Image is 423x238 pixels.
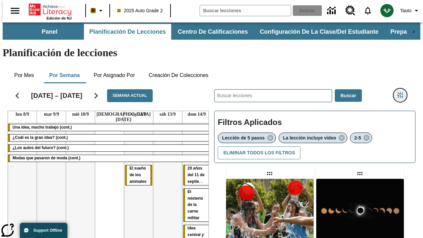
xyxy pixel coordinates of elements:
div: Pestañas siguientes [407,24,420,40]
a: 12 de septiembre de 2025 [130,111,148,118]
div: Portada [29,2,72,20]
div: Modas que pasaron de moda (cont.) [8,155,211,162]
a: 10 de septiembre de 2025 [71,111,90,118]
span: 2-5 [354,135,361,140]
div: El sueño de los animales [125,165,152,185]
span: Lección de 5 pasos [222,135,265,140]
button: Perfil/Configuración [398,5,423,17]
div: ¿Cuál es la gran idea? (cont.) [8,135,211,141]
span: Modas que pasaron de moda (cont.) [13,156,80,160]
button: Eliminar todos los filtros [218,146,300,159]
div: Subbarra de navegación [16,24,407,40]
span: Tauto [400,7,411,14]
button: Por asignado por [88,67,140,83]
div: Eliminar La lección incluye video el ítem seleccionado del filtro [279,133,347,143]
div: Filtros Aplicados [214,111,415,163]
span: ¿Cuál es la gran idea? (cont.) [13,135,68,140]
input: Buscar campo [200,5,291,16]
button: Planificación de lecciones [84,24,171,40]
img: avatar image [380,4,394,17]
div: 20 años del 11 de septiembre [183,165,211,185]
div: Lección arrastrable: Un frío desafío trajo cambios [264,168,275,179]
button: Centro de calificaciones [173,24,253,40]
span: 20 años del 11 de septiembre [188,166,209,184]
h2: Filtros Aplicados [218,114,412,131]
a: 13 de septiembre de 2025 [158,111,177,118]
span: Una idea, mucho trabajo (cont.) [13,125,72,130]
button: Boost El color de la clase es anaranjado claro. Cambiar el color de la clase. [88,5,107,17]
button: Semana actual [107,89,153,102]
div: ¿Los autos del futuro? (cont.) [8,145,211,151]
button: Panel [17,24,83,40]
button: Support Offline [20,223,67,238]
h2: [DATE] – [DATE] [31,92,82,99]
button: Menú lateral de filtros [394,89,407,102]
h1: Planificación de lecciones [3,47,420,59]
div: Una idea, mucho trabajo (cont.) [8,124,211,131]
button: Por mes [8,67,41,83]
button: Abrir el menú lateral [5,1,25,20]
a: 11 de septiembre de 2025 [95,111,152,123]
button: Seguir [88,87,104,104]
button: Buscar [335,89,362,102]
button: Creación de colecciones [143,67,214,83]
div: Eliminar Lección de 5 pasos el ítem seleccionado del filtro [218,133,276,143]
div: Lección arrastrable: ¡Atención! Es la hora del eclipse [355,168,365,179]
button: Configuración de la clase/del estudiante [254,24,384,40]
button: Por semana [44,67,85,83]
span: La lección incluye video [283,135,336,140]
span: 2025 Auto Grade 2 [117,7,163,14]
input: Buscar lecciones [214,90,332,102]
button: Escoja un nuevo avatar [376,2,398,19]
div: El misterio de la carne militar [183,189,211,222]
span: Support Offline [33,228,62,233]
span: ¿Los autos del futuro? (cont.) [13,145,69,150]
a: 14 de septiembre de 2025 [186,111,207,118]
span: Edición de NJ [47,16,72,20]
span: B [92,6,95,15]
a: Centro de información [323,2,341,20]
a: Centro de recursos, Se abrirá en una pestaña nueva. [341,2,359,20]
a: Notificaciones [359,2,376,19]
div: Eliminar 2-5 el ítem seleccionado del filtro [350,133,372,143]
span: El sueño de los animales [130,166,146,184]
a: 8 de septiembre de 2025 [14,111,30,118]
div: Subbarra de navegación [3,22,420,40]
a: Portada [29,3,72,16]
button: Regresar [9,87,26,104]
a: 9 de septiembre de 2025 [43,111,60,118]
span: El misterio de la carne militar [188,189,203,220]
